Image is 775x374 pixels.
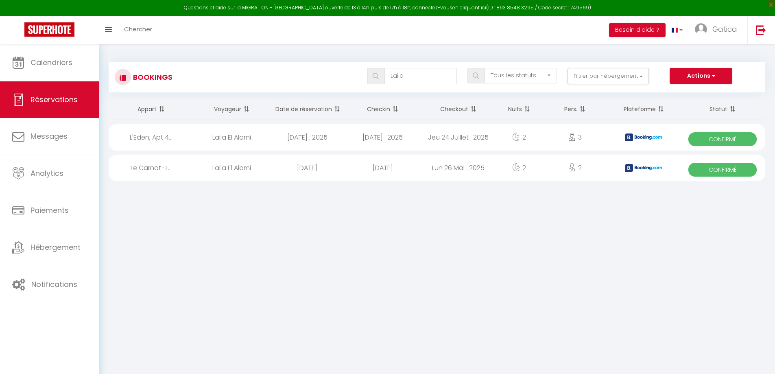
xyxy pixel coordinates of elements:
img: logout [756,25,766,35]
input: Chercher [384,68,457,84]
span: Réservations [31,94,78,105]
span: Gatica [712,24,737,34]
button: Actions [670,68,732,84]
span: Messages [31,131,68,141]
th: Sort by status [680,98,765,120]
th: Sort by checkout [421,98,496,120]
th: Sort by guest [194,98,270,120]
button: Filtrer par hébergement [568,68,649,84]
a: en cliquant ici [452,4,486,11]
span: Paiements [31,205,69,215]
iframe: LiveChat chat widget [741,340,775,374]
span: Hébergement [31,242,81,252]
span: Chercher [124,25,152,33]
img: ... [695,23,707,35]
th: Sort by nights [496,98,542,120]
span: Calendriers [31,57,72,68]
th: Sort by checkin [345,98,421,120]
h3: Bookings [131,68,172,86]
th: Sort by channel [608,98,680,120]
span: Notifications [31,279,77,289]
img: Super Booking [24,22,74,37]
span: Analytics [31,168,63,178]
th: Sort by booking date [269,98,345,120]
a: ... Gatica [689,16,747,44]
button: Besoin d'aide ? [609,23,666,37]
a: Chercher [118,16,158,44]
th: Sort by people [542,98,607,120]
th: Sort by rentals [109,98,194,120]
